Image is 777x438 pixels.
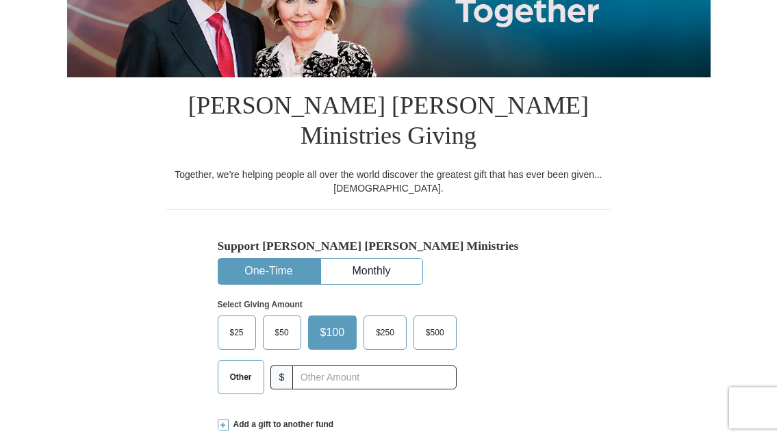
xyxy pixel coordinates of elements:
[218,259,320,284] button: One-Time
[321,259,422,284] button: Monthly
[218,239,560,253] h5: Support [PERSON_NAME] [PERSON_NAME] Ministries
[314,322,352,343] span: $100
[166,77,611,168] h1: [PERSON_NAME] [PERSON_NAME] Ministries Giving
[218,300,303,309] strong: Select Giving Amount
[223,367,259,387] span: Other
[419,322,451,343] span: $500
[270,365,294,389] span: $
[223,322,251,343] span: $25
[292,365,456,389] input: Other Amount
[229,419,334,430] span: Add a gift to another fund
[268,322,296,343] span: $50
[166,168,611,195] div: Together, we're helping people all over the world discover the greatest gift that has ever been g...
[369,322,401,343] span: $250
